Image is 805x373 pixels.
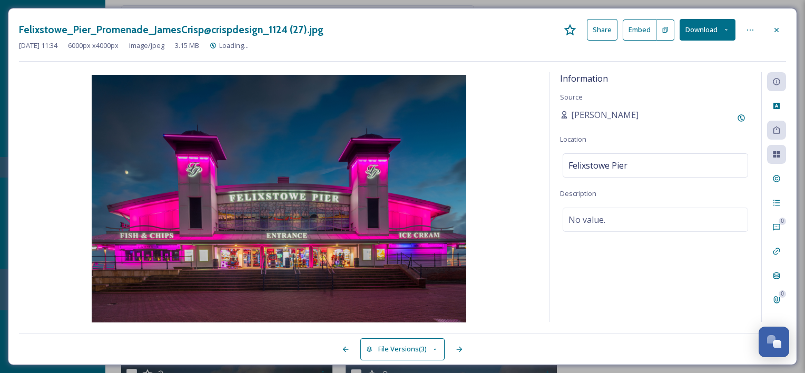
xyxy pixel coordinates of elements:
[19,22,323,37] h3: Felixstowe_Pier_Promenade_JamesCrisp@crispdesign_1124 (27).jpg
[568,159,627,172] span: Felixstowe Pier
[560,189,596,198] span: Description
[680,19,735,41] button: Download
[623,19,656,41] button: Embed
[779,290,786,298] div: 0
[560,134,586,144] span: Location
[560,73,608,84] span: Information
[129,41,164,51] span: image/jpeg
[779,218,786,225] div: 0
[219,41,249,50] span: Loading...
[759,327,789,357] button: Open Chat
[175,41,199,51] span: 3.15 MB
[587,19,617,41] button: Share
[68,41,119,51] span: 6000 px x 4000 px
[360,338,445,360] button: File Versions(3)
[568,213,605,226] span: No value.
[19,75,538,325] img: DSC_8381.jpg
[19,41,57,51] span: [DATE] 11:34
[560,92,583,102] span: Source
[571,109,639,121] span: [PERSON_NAME]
